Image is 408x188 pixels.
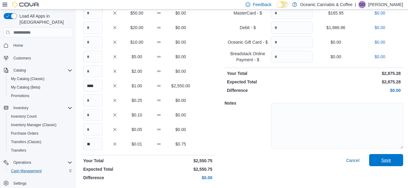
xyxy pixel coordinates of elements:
a: Transfers (Classic) [9,138,44,146]
p: $0.00 [315,54,357,60]
span: Promotions [9,92,72,99]
input: Quantity [271,22,313,34]
p: $0.00 [315,87,401,93]
button: Inventory Count [6,112,75,121]
p: $0.00 [171,97,190,103]
button: Operations [11,159,34,166]
input: Quantity [83,7,103,19]
p: Oceanic Gift Card - $ [227,39,269,45]
p: $0.01 [127,141,146,147]
p: $0.00 [171,68,190,74]
p: Your Total [227,70,313,76]
span: Feedback [253,2,271,8]
span: Purchase Orders [11,131,39,136]
p: $0.00 [171,25,190,31]
input: Quantity [271,51,313,63]
span: My Catalog (Classic) [11,76,45,81]
span: GD [359,1,365,8]
a: Inventory Manager (Classic) [9,121,59,129]
p: $10.00 [127,39,146,45]
p: Expected Total [83,166,147,172]
a: My Catalog (Beta) [9,84,43,91]
input: Quantity [83,22,103,34]
p: $2,550.75 [149,166,213,172]
p: [PERSON_NAME] [368,1,403,8]
a: Promotions [9,92,32,99]
p: $0.00 [171,10,190,16]
p: | [355,1,356,8]
button: Inventory [11,104,31,112]
span: Settings [11,180,72,187]
img: Cova [12,2,39,8]
p: $5.00 [127,54,146,60]
span: Transfers [9,147,72,154]
p: Your Total [83,158,147,164]
span: Operations [13,160,31,165]
p: $0.75 [171,141,190,147]
p: $0.05 [127,126,146,133]
button: My Catalog (Beta) [6,83,75,92]
a: Home [11,42,26,49]
input: Dark Mode [276,2,289,8]
span: Inventory Manager (Classic) [9,121,72,129]
span: Transfers (Classic) [9,138,72,146]
span: Customers [11,54,72,62]
span: Inventory Manager (Classic) [11,123,57,127]
span: Inventory [11,104,72,112]
span: Home [13,43,23,48]
button: Home [1,41,75,50]
p: $2,550.75 [149,158,213,164]
button: Save [369,154,403,166]
p: $0.00 [149,175,213,181]
p: Breadstack Online Payment - $ [227,51,269,63]
p: Expected Total [227,79,313,85]
p: $165.95 [315,10,357,16]
input: Quantity [83,51,103,63]
span: My Catalog (Classic) [9,75,72,82]
a: Settings [11,180,29,187]
span: My Catalog (Beta) [11,85,40,90]
button: Cancel [344,154,362,166]
span: Inventory [13,106,28,110]
a: Transfers [9,147,29,154]
span: My Catalog (Beta) [9,84,72,91]
p: $1.00 [127,83,146,89]
p: Difference [83,175,147,181]
button: Catalog [11,67,28,74]
button: Inventory Manager (Classic) [6,121,75,129]
button: Promotions [6,92,75,100]
a: Purchase Orders [9,130,41,137]
span: Cash Management [9,167,72,175]
p: $0.00 [359,54,401,60]
button: Settings [1,179,75,188]
p: $0.00 [171,112,190,118]
p: Difference [227,87,313,93]
a: Inventory Count [9,113,39,120]
span: Settings [13,181,26,186]
button: Customers [1,53,75,62]
h5: Notes [225,97,270,109]
p: $2.00 [127,68,146,74]
button: Operations [1,158,75,167]
span: Operations [11,159,72,166]
button: Purchase Orders [6,129,75,138]
p: $50.00 [127,10,146,16]
p: $2,550.00 [171,83,190,89]
span: Inventory Count [9,113,72,120]
span: Catalog [11,67,72,74]
span: Cash Management [11,169,42,173]
span: Inventory Count [11,114,37,119]
input: Quantity [83,80,103,92]
p: $2,875.28 [315,70,401,76]
span: Transfers [11,148,26,153]
p: $0.00 [359,10,401,16]
input: Quantity [83,123,103,136]
span: Promotions [11,93,29,98]
button: Inventory [1,104,75,112]
span: Customers [13,56,31,61]
button: My Catalog (Classic) [6,75,75,83]
p: $0.10 [127,112,146,118]
input: Quantity [83,65,103,77]
p: $0.00 [315,39,357,45]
